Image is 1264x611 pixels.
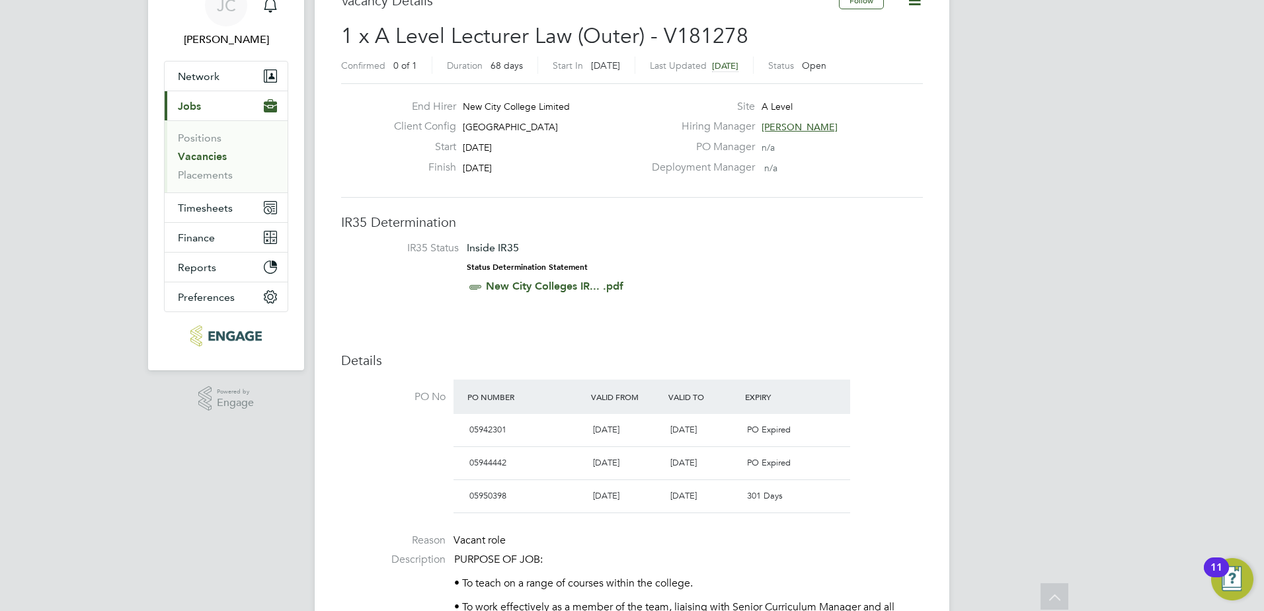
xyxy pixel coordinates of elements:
[644,100,755,114] label: Site
[341,214,923,231] h3: IR35 Determination
[747,424,791,435] span: PO Expired
[165,282,288,311] button: Preferences
[341,23,748,49] span: 1 x A Level Lecturer Law (Outer) - V181278
[178,132,221,144] a: Positions
[463,142,492,153] span: [DATE]
[178,261,216,274] span: Reports
[644,120,755,134] label: Hiring Manager
[383,140,456,154] label: Start
[217,386,254,397] span: Powered by
[463,121,558,133] span: [GEOGRAPHIC_DATA]
[164,325,288,346] a: Go to home page
[665,385,742,409] div: Valid To
[383,120,456,134] label: Client Config
[1210,567,1222,585] div: 11
[467,263,588,272] strong: Status Determination Statement
[588,385,665,409] div: Valid From
[764,162,777,174] span: n/a
[469,424,506,435] span: 05942301
[393,60,417,71] span: 0 of 1
[467,241,519,254] span: Inside IR35
[762,101,793,112] span: A Level
[354,241,459,255] label: IR35 Status
[712,60,738,71] span: [DATE]
[178,70,219,83] span: Network
[768,60,794,71] label: Status
[165,223,288,252] button: Finance
[670,490,697,501] span: [DATE]
[670,424,697,435] span: [DATE]
[469,490,506,501] span: 05950398
[341,534,446,548] label: Reason
[454,534,506,547] span: Vacant role
[383,100,456,114] label: End Hirer
[742,385,819,409] div: Expiry
[165,61,288,91] button: Network
[747,457,791,468] span: PO Expired
[802,60,826,71] span: Open
[178,231,215,244] span: Finance
[217,397,254,409] span: Engage
[198,386,255,411] a: Powered byEngage
[190,325,261,346] img: educationmattersgroup-logo-retina.png
[165,193,288,222] button: Timesheets
[165,253,288,282] button: Reports
[670,457,697,468] span: [DATE]
[165,120,288,192] div: Jobs
[454,577,923,591] p: • To teach on a range of courses within the college.
[164,32,288,48] span: James Carey
[454,553,923,567] p: PURPOSE OF JOB:
[593,490,619,501] span: [DATE]
[341,60,385,71] label: Confirmed
[383,161,456,175] label: Finish
[178,202,233,214] span: Timesheets
[593,424,619,435] span: [DATE]
[165,91,288,120] button: Jobs
[747,490,783,501] span: 301 Days
[341,390,446,404] label: PO No
[464,385,588,409] div: PO Number
[644,140,755,154] label: PO Manager
[593,457,619,468] span: [DATE]
[469,457,506,468] span: 05944442
[486,280,623,292] a: New City Colleges IR... .pdf
[463,162,492,174] span: [DATE]
[644,161,755,175] label: Deployment Manager
[178,169,233,181] a: Placements
[762,121,838,133] span: [PERSON_NAME]
[178,100,201,112] span: Jobs
[447,60,483,71] label: Duration
[650,60,707,71] label: Last Updated
[1211,558,1253,600] button: Open Resource Center, 11 new notifications
[491,60,523,71] span: 68 days
[341,553,446,567] label: Description
[178,291,235,304] span: Preferences
[553,60,583,71] label: Start In
[341,352,923,369] h3: Details
[463,101,570,112] span: New City College Limited
[591,60,620,71] span: [DATE]
[178,150,227,163] a: Vacancies
[762,142,775,153] span: n/a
